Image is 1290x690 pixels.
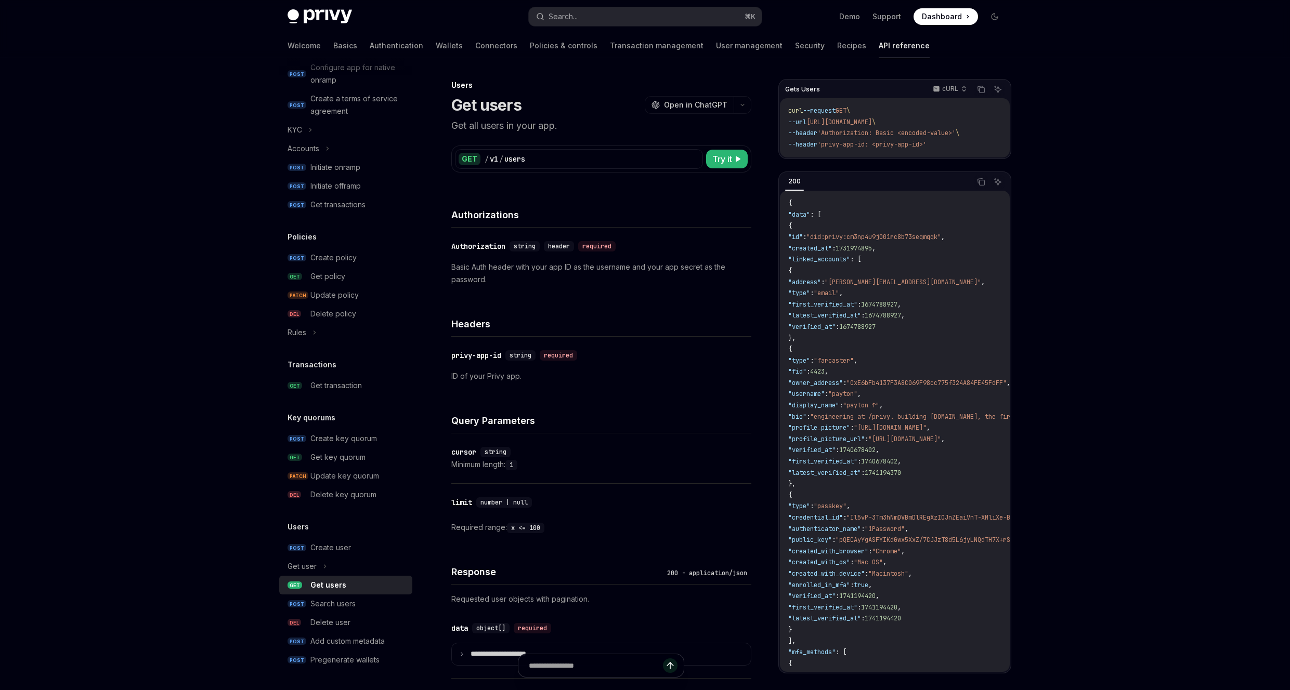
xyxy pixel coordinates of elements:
span: "created_with_browser" [788,547,868,555]
span: "fid" [788,367,806,376]
div: Create user [310,541,351,554]
span: object[] [476,624,505,632]
span: : [832,244,836,253]
span: 1731974895 [836,244,872,253]
div: Get users [310,579,346,591]
span: 4423 [810,367,825,376]
span: , [905,525,908,533]
span: , [825,367,828,376]
span: : [843,513,846,522]
span: , [897,603,901,612]
span: "latest_verified_at" [788,614,861,622]
div: Get user [288,560,317,573]
span: : [836,592,839,600]
span: curl [788,107,803,115]
a: DELDelete user [279,613,412,632]
span: : [832,536,836,544]
span: { [788,345,792,353]
span: "owner_address" [788,379,843,387]
div: Delete key quorum [310,488,376,501]
span: POST [288,201,306,209]
span: "created_with_device" [788,569,865,578]
span: POST [288,638,306,645]
span: , [897,457,901,466]
span: \ [872,118,876,126]
div: limit [451,497,472,508]
span: , [879,401,883,409]
span: 'Authorization: Basic <encoded-value>' [817,129,956,137]
span: , [941,435,945,443]
span: "type" [788,356,810,365]
span: "created_at" [788,244,832,253]
span: , [941,233,945,241]
span: : [810,356,814,365]
span: : [850,423,854,432]
span: \ [846,107,850,115]
span: { [788,659,792,668]
div: required [578,241,616,251]
span: 1741194420 [839,592,876,600]
button: cURL [927,81,971,98]
span: POST [288,656,306,664]
p: Get all users in your app. [451,118,751,133]
a: API reference [879,33,930,58]
span: "1Password" [865,525,905,533]
span: 1740678402 [839,446,876,454]
span: : [861,469,865,477]
img: dark logo [288,9,352,24]
div: Initiate onramp [310,161,360,174]
span: --header [788,129,817,137]
span: GET [288,581,302,589]
div: KYC [288,124,302,136]
span: : [865,569,868,578]
div: Delete policy [310,308,356,320]
span: [URL][DOMAIN_NAME] [806,118,872,126]
code: 1 [505,460,517,470]
span: "0xE6bFb4137F3A8C069F98cc775f324A84FE45FdFF" [846,379,1007,387]
a: Basics [333,33,357,58]
span: string [514,242,536,250]
span: "[PERSON_NAME][EMAIL_ADDRESS][DOMAIN_NAME]" [825,278,981,286]
a: Policies & controls [530,33,597,58]
div: Get transactions [310,198,366,211]
div: Create a terms of service agreement [310,92,406,117]
span: Open in ChatGPT [664,100,727,110]
span: "data" [788,210,810,219]
span: "Chrome" [872,547,901,555]
button: Search...⌘K [529,7,762,26]
a: Support [872,11,901,22]
h1: Get users [451,96,522,114]
span: : [861,614,865,622]
span: "Il5vP-3Tm3hNmDVBmDlREgXzIOJnZEaiVnT-XMliXe-BufP9GL1-d3qhozk9IkZwQ_" [846,513,1094,522]
code: x <= 100 [507,523,544,533]
div: data [451,623,468,633]
span: string [485,448,506,456]
span: : [850,581,854,589]
span: "passkey" [814,502,846,510]
button: Try it [706,150,748,168]
span: "verified_at" [788,446,836,454]
span: , [981,278,985,286]
span: POST [288,254,306,262]
div: Minimum length: [451,458,751,471]
div: Initiate offramp [310,180,361,192]
span: "profile_picture" [788,423,850,432]
span: Try it [712,153,732,165]
span: "profile_picture_url" [788,435,865,443]
span: DEL [288,310,301,318]
span: , [854,356,857,365]
span: : [861,311,865,320]
span: --header [788,140,817,149]
span: : [825,390,828,398]
span: : [ [810,210,821,219]
div: Add custom metadata [310,635,385,647]
span: POST [288,101,306,109]
h4: Response [451,565,663,579]
span: "farcaster" [814,356,854,365]
span: GET [288,454,302,461]
a: POSTCreate policy [279,248,412,267]
a: Welcome [288,33,321,58]
button: Ask AI [991,175,1005,189]
a: GETGet users [279,576,412,594]
a: DELDelete policy [279,304,412,323]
